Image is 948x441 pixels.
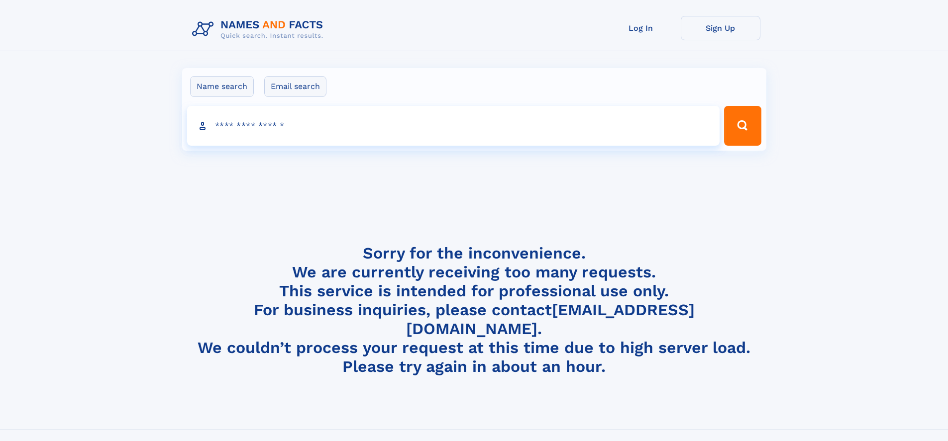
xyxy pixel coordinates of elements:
[187,106,720,146] input: search input
[724,106,761,146] button: Search Button
[190,76,254,97] label: Name search
[188,244,760,376] h4: Sorry for the inconvenience. We are currently receiving too many requests. This service is intend...
[264,76,326,97] label: Email search
[681,16,760,40] a: Sign Up
[188,16,331,43] img: Logo Names and Facts
[406,300,695,338] a: [EMAIL_ADDRESS][DOMAIN_NAME]
[601,16,681,40] a: Log In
